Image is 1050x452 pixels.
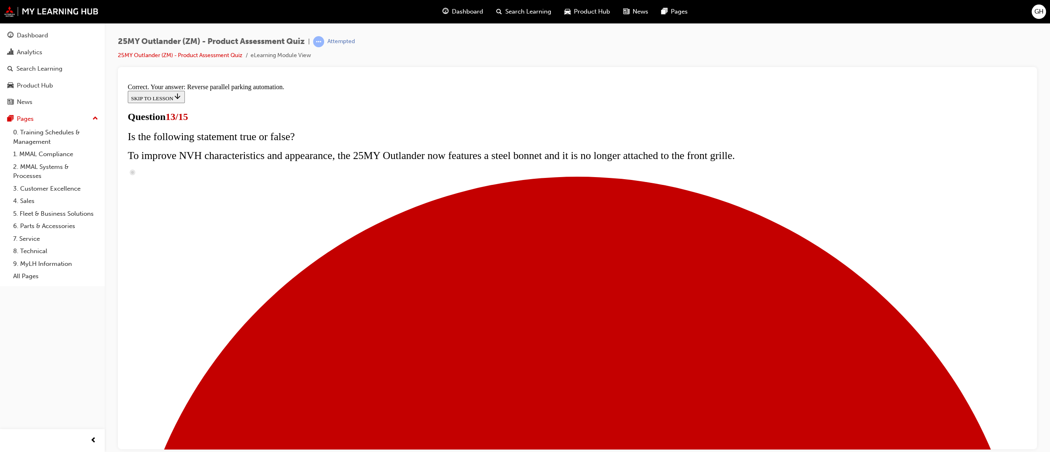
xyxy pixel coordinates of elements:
[1034,7,1043,16] span: GH
[3,11,60,23] button: SKIP TO LESSON
[490,3,558,20] a: search-iconSearch Learning
[558,3,617,20] a: car-iconProduct Hub
[4,6,99,17] img: mmal
[10,220,101,233] a: 6. Parts & Accessories
[7,32,14,39] span: guage-icon
[3,95,101,110] a: News
[10,233,101,245] a: 7. Service
[10,161,101,182] a: 2. MMAL Systems & Processes
[118,52,242,59] a: 25MY Outlander (ZM) - Product Assessment Quiz
[10,148,101,161] a: 1. MMAL Compliance
[3,111,101,127] button: Pages
[17,81,53,90] div: Product Hub
[452,7,483,16] span: Dashboard
[496,7,502,17] span: search-icon
[655,3,694,20] a: pages-iconPages
[3,26,101,111] button: DashboardAnalyticsSearch LearningProduct HubNews
[10,258,101,270] a: 9. MyLH Information
[671,7,688,16] span: Pages
[17,31,48,40] div: Dashboard
[10,208,101,220] a: 5. Fleet & Business Solutions
[7,65,13,73] span: search-icon
[90,436,97,446] span: prev-icon
[10,245,101,258] a: 8. Technical
[436,3,490,20] a: guage-iconDashboard
[505,7,551,16] span: Search Learning
[17,114,34,124] div: Pages
[313,36,324,47] span: learningRecordVerb_ATTEMPT-icon
[617,3,655,20] a: news-iconNews
[661,7,668,17] span: pages-icon
[442,7,449,17] span: guage-icon
[3,61,101,76] a: Search Learning
[3,45,101,60] a: Analytics
[10,182,101,195] a: 3. Customer Excellence
[16,64,62,74] div: Search Learning
[7,115,14,123] span: pages-icon
[3,3,903,11] div: Correct. Your answer: Reverse parallel parking automation.
[308,37,310,46] span: |
[7,49,14,56] span: chart-icon
[92,113,98,124] span: up-icon
[17,97,32,107] div: News
[7,15,57,21] span: SKIP TO LESSON
[17,48,42,57] div: Analytics
[564,7,571,17] span: car-icon
[633,7,648,16] span: News
[251,51,311,60] li: eLearning Module View
[10,195,101,208] a: 4. Sales
[10,126,101,148] a: 0. Training Schedules & Management
[7,82,14,90] span: car-icon
[327,38,355,46] div: Attempted
[7,99,14,106] span: news-icon
[3,28,101,43] a: Dashboard
[1032,5,1046,19] button: GH
[3,78,101,93] a: Product Hub
[623,7,629,17] span: news-icon
[118,37,305,46] span: 25MY Outlander (ZM) - Product Assessment Quiz
[10,270,101,283] a: All Pages
[574,7,610,16] span: Product Hub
